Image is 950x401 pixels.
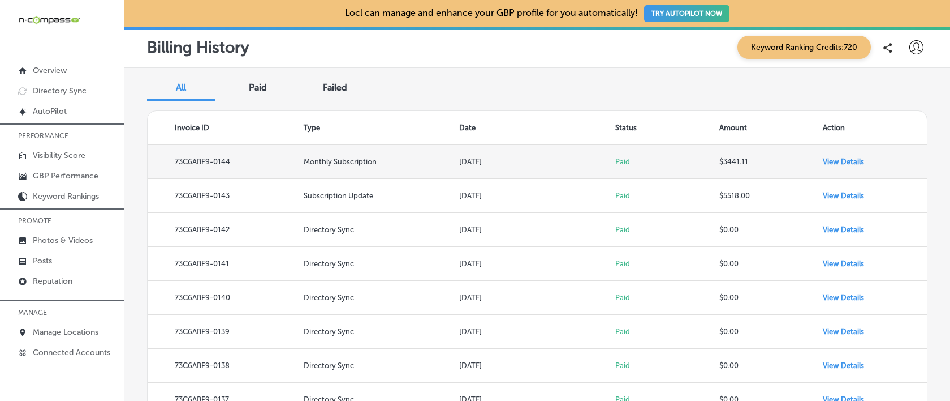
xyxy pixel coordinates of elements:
[459,247,615,281] td: [DATE]
[323,82,347,93] span: Failed
[147,38,249,57] p: Billing History
[615,111,719,145] th: Status
[615,315,719,349] td: Paid
[148,349,304,383] td: 73C6ABF9-0138
[644,5,729,22] button: TRY AUTOPILOT NOW
[18,15,80,25] img: 660ab0bf-5cc7-4cb8-ba1c-48b5ae0f18e60NCTV_CLogo_TV_Black_-500x88.png
[33,66,67,75] p: Overview
[823,315,927,349] td: View Details
[823,281,927,315] td: View Details
[304,247,460,281] td: Directory Sync
[249,82,267,93] span: Paid
[148,213,304,247] td: 73C6ABF9-0142
[148,281,304,315] td: 73C6ABF9-0140
[823,111,927,145] th: Action
[719,111,823,145] th: Amount
[304,179,460,213] td: Subscription Update
[615,213,719,247] td: Paid
[304,111,460,145] th: Type
[148,179,304,213] td: 73C6ABF9-0143
[148,247,304,281] td: 73C6ABF9-0141
[719,315,823,349] td: $0.00
[615,281,719,315] td: Paid
[33,276,72,286] p: Reputation
[33,171,98,181] p: GBP Performance
[737,36,871,59] span: Keyword Ranking Credits: 720
[33,106,67,116] p: AutoPilot
[148,315,304,349] td: 73C6ABF9-0139
[459,281,615,315] td: [DATE]
[148,111,304,145] th: Invoice ID
[459,349,615,383] td: [DATE]
[823,179,927,213] td: View Details
[304,281,460,315] td: Directory Sync
[459,111,615,145] th: Date
[176,82,186,93] span: All
[719,281,823,315] td: $0.00
[304,213,460,247] td: Directory Sync
[33,151,85,160] p: Visibility Score
[719,179,823,213] td: $5518.00
[33,191,99,201] p: Keyword Rankings
[615,179,719,213] td: Paid
[459,145,615,179] td: [DATE]
[33,348,110,357] p: Connected Accounts
[304,315,460,349] td: Directory Sync
[304,349,460,383] td: Directory Sync
[33,236,93,245] p: Photos & Videos
[823,213,927,247] td: View Details
[459,315,615,349] td: [DATE]
[719,213,823,247] td: $0.00
[823,349,927,383] td: View Details
[823,247,927,281] td: View Details
[615,145,719,179] td: Paid
[459,213,615,247] td: [DATE]
[823,145,927,179] td: View Details
[615,247,719,281] td: Paid
[33,86,87,96] p: Directory Sync
[148,145,304,179] td: 73C6ABF9-0144
[459,179,615,213] td: [DATE]
[33,256,52,266] p: Posts
[33,327,98,337] p: Manage Locations
[304,145,460,179] td: Monthly Subscription
[615,349,719,383] td: Paid
[719,247,823,281] td: $0.00
[719,145,823,179] td: $3441.11
[719,349,823,383] td: $0.00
